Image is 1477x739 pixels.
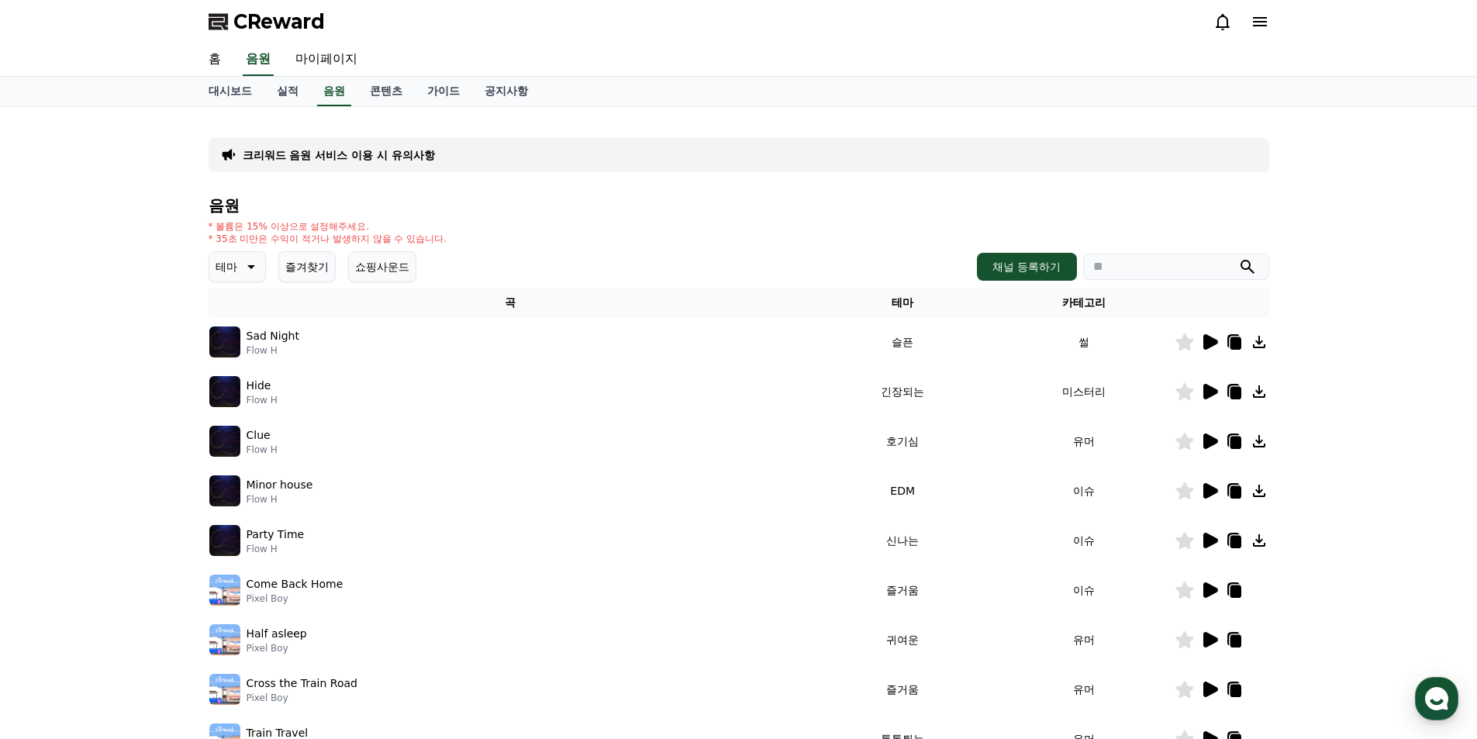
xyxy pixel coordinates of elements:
[993,615,1175,665] td: 유머
[812,615,993,665] td: 귀여운
[993,367,1175,416] td: 미스터리
[993,565,1175,615] td: 이슈
[247,444,278,456] p: Flow H
[209,575,240,606] img: music
[209,233,447,245] p: * 35초 미만은 수익이 적거나 발생하지 않을 수 있습니다.
[348,251,416,282] button: 쇼핑사운드
[247,692,357,704] p: Pixel Boy
[209,525,240,556] img: music
[317,77,351,106] a: 음원
[209,426,240,457] img: music
[812,565,993,615] td: 즐거움
[196,77,264,106] a: 대시보드
[247,576,343,592] p: Come Back Home
[209,220,447,233] p: * 볼륨은 15% 이상으로 설정해주세요.
[49,515,58,527] span: 홈
[812,367,993,416] td: 긴장되는
[993,288,1175,317] th: 카테고리
[247,592,343,605] p: Pixel Boy
[247,527,305,543] p: Party Time
[209,376,240,407] img: music
[209,288,813,317] th: 곡
[993,317,1175,367] td: 썰
[247,477,313,493] p: Minor house
[209,475,240,506] img: music
[240,515,258,527] span: 설정
[209,624,240,655] img: music
[209,326,240,357] img: music
[247,378,271,394] p: Hide
[233,9,325,34] span: CReward
[243,147,435,163] a: 크리워드 음원 서비스 이용 시 유의사항
[812,416,993,466] td: 호기심
[209,251,266,282] button: 테마
[247,394,278,406] p: Flow H
[977,253,1076,281] button: 채널 등록하기
[993,466,1175,516] td: 이슈
[993,665,1175,714] td: 유머
[812,466,993,516] td: EDM
[993,516,1175,565] td: 이슈
[283,43,370,76] a: 마이페이지
[142,516,160,528] span: 대화
[247,493,313,506] p: Flow H
[5,492,102,530] a: 홈
[209,674,240,705] img: music
[209,9,325,34] a: CReward
[102,492,200,530] a: 대화
[812,516,993,565] td: 신나는
[415,77,472,106] a: 가이드
[247,626,307,642] p: Half asleep
[243,43,274,76] a: 음원
[247,427,271,444] p: Clue
[357,77,415,106] a: 콘텐츠
[812,317,993,367] td: 슬픈
[200,492,298,530] a: 설정
[812,665,993,714] td: 즐거움
[812,288,993,317] th: 테마
[247,675,357,692] p: Cross the Train Road
[247,543,305,555] p: Flow H
[278,251,336,282] button: 즐겨찾기
[216,256,237,278] p: 테마
[247,344,299,357] p: Flow H
[247,328,299,344] p: Sad Night
[209,197,1269,214] h4: 음원
[264,77,311,106] a: 실적
[247,642,307,654] p: Pixel Boy
[196,43,233,76] a: 홈
[472,77,540,106] a: 공지사항
[993,416,1175,466] td: 유머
